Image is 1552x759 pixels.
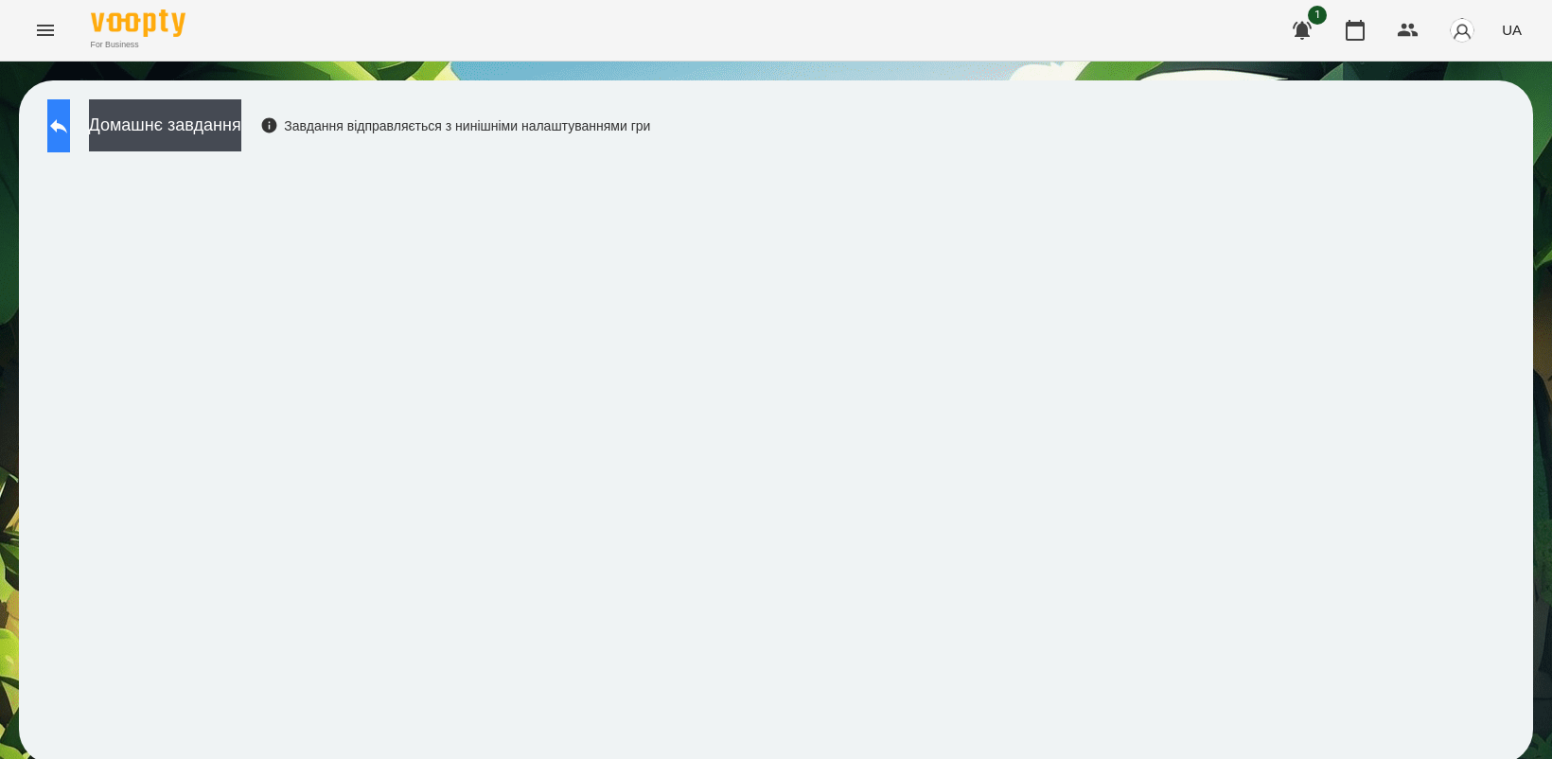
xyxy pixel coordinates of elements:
[1494,12,1529,47] button: UA
[1308,6,1327,25] span: 1
[89,99,241,151] button: Домашнє завдання
[91,9,185,37] img: Voopty Logo
[1502,20,1522,40] span: UA
[260,116,651,135] div: Завдання відправляється з нинішніми налаштуваннями гри
[91,39,185,51] span: For Business
[23,8,68,53] button: Menu
[1449,17,1475,44] img: avatar_s.png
